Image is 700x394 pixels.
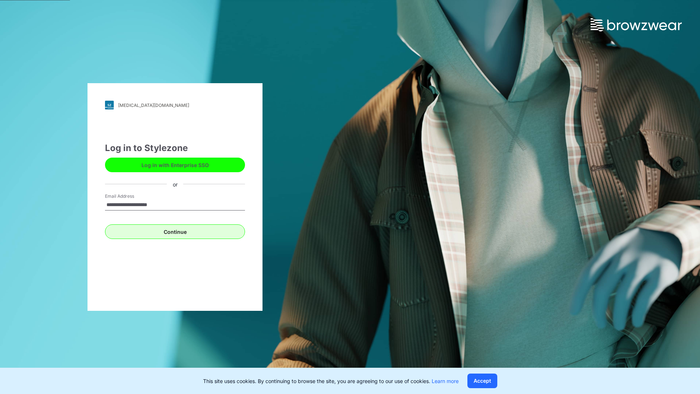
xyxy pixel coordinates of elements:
a: Learn more [432,378,459,384]
button: Log in with Enterprise SSO [105,158,245,172]
div: Log in to Stylezone [105,142,245,155]
a: [MEDICAL_DATA][DOMAIN_NAME] [105,101,245,109]
div: or [167,180,183,188]
img: browzwear-logo.73288ffb.svg [591,18,682,31]
label: Email Address [105,193,156,200]
p: This site uses cookies. By continuing to browse the site, you are agreeing to our use of cookies. [203,377,459,385]
button: Continue [105,224,245,239]
img: svg+xml;base64,PHN2ZyB3aWR0aD0iMjgiIGhlaWdodD0iMjgiIHZpZXdCb3g9IjAgMCAyOCAyOCIgZmlsbD0ibm9uZSIgeG... [105,101,114,109]
div: [MEDICAL_DATA][DOMAIN_NAME] [118,103,189,108]
button: Accept [467,374,497,388]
